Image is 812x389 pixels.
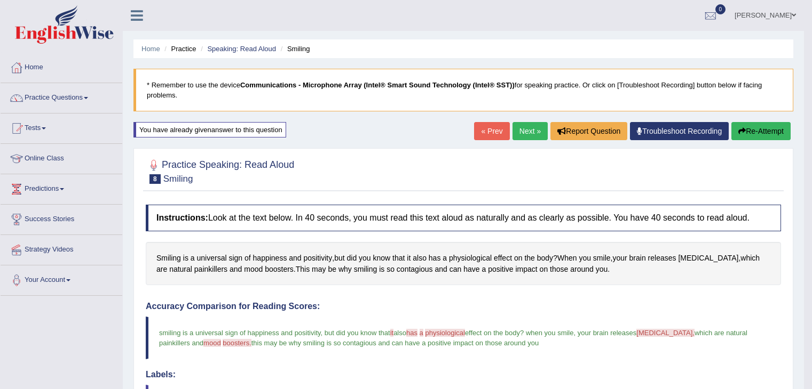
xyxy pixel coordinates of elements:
a: Online Class [1,144,122,171]
span: this may be why smiling is so contagious and can have a positive impact on those around you [251,339,539,347]
span: Click to see word definition [537,253,553,264]
span: Click to see word definition [379,264,384,275]
span: your brain releases [578,329,637,337]
span: boosters. [223,339,251,347]
span: , [321,329,323,337]
span: Click to see word definition [338,264,352,275]
span: it [390,329,394,337]
span: Click to see word definition [373,253,391,264]
span: Click to see word definition [494,253,512,264]
span: Click to see word definition [648,253,676,264]
span: Click to see word definition [230,264,242,275]
span: Click to see word definition [435,264,447,275]
span: Click to see word definition [156,264,167,275]
span: effect on the body [465,329,520,337]
span: Click to see word definition [194,264,227,275]
span: Click to see word definition [570,264,594,275]
span: Click to see word definition [156,253,181,264]
span: Click to see word definition [183,253,188,264]
span: Click to see word definition [488,264,513,275]
span: Click to see word definition [253,253,287,264]
a: Next » [513,122,548,140]
a: Tests [1,114,122,140]
span: Click to see word definition [482,264,486,275]
span: Click to see word definition [228,253,242,264]
h2: Practice Speaking: Read Aloud [146,157,294,184]
button: Report Question [550,122,627,140]
b: Instructions: [156,213,208,222]
span: Click to see word definition [514,253,523,264]
span: has [406,329,417,337]
button: Re-Attempt [731,122,791,140]
span: Click to see word definition [354,264,377,275]
a: Success Stories [1,205,122,231]
span: Click to see word definition [244,264,263,275]
a: Home [1,53,122,79]
div: , ? , , . . [146,242,781,285]
span: a [420,329,423,337]
span: Click to see word definition [265,264,294,275]
span: Click to see word definition [334,253,344,264]
span: which are natural painkillers and [159,329,750,347]
span: when you smile [526,329,574,337]
span: Click to see word definition [515,264,537,275]
li: Practice [162,44,196,54]
blockquote: * Remember to use the device for speaking practice. Or click on [Troubleshoot Recording] button b... [133,69,793,111]
span: Click to see word definition [392,253,405,264]
span: ? [520,329,524,337]
span: Click to see word definition [612,253,627,264]
span: Click to see word definition [289,253,301,264]
span: Click to see word definition [169,264,192,275]
span: Click to see word definition [407,253,411,264]
span: also [393,329,406,337]
span: Click to see word definition [557,253,577,264]
span: Click to see word definition [296,264,310,275]
span: Click to see word definition [429,253,441,264]
span: Click to see word definition [197,253,227,264]
a: Strategy Videos [1,235,122,262]
span: Click to see word definition [550,264,568,275]
span: Click to see word definition [450,264,462,275]
span: Click to see word definition [463,264,479,275]
span: Click to see word definition [359,253,371,264]
span: Click to see word definition [678,253,738,264]
span: physiological [425,329,464,337]
a: Speaking: Read Aloud [207,45,276,53]
span: Click to see word definition [740,253,760,264]
span: Click to see word definition [245,253,251,264]
a: Predictions [1,174,122,201]
span: Click to see word definition [346,253,357,264]
a: « Prev [474,122,509,140]
span: Click to see word definition [397,264,433,275]
a: Troubleshoot Recording [630,122,729,140]
span: Click to see word definition [579,253,591,264]
b: Communications - Microphone Array (Intel® Smart Sound Technology (Intel® SST)) [240,81,515,89]
span: Click to see word definition [413,253,427,264]
h4: Labels: [146,370,781,379]
h4: Look at the text below. In 40 seconds, you must read this text aloud as naturally and as clearly ... [146,205,781,231]
span: [MEDICAL_DATA], [636,329,695,337]
span: Click to see word definition [629,253,646,264]
span: Click to see word definition [328,264,336,275]
span: but did you know that [325,329,390,337]
span: Click to see word definition [312,264,326,275]
span: Click to see word definition [524,253,534,264]
span: 8 [149,174,161,184]
span: Click to see word definition [387,264,395,275]
span: Click to see word definition [304,253,333,264]
a: Home [141,45,160,53]
span: Click to see word definition [449,253,492,264]
span: Click to see word definition [191,253,195,264]
span: 0 [715,4,726,14]
a: Your Account [1,265,122,292]
span: , [573,329,576,337]
span: Click to see word definition [596,264,608,275]
span: mood [203,339,221,347]
small: Smiling [163,174,193,184]
h4: Accuracy Comparison for Reading Scores: [146,302,781,311]
a: Practice Questions [1,83,122,110]
span: Click to see word definition [443,253,447,264]
span: Click to see word definition [540,264,548,275]
div: You have already given answer to this question [133,122,286,137]
li: Smiling [278,44,310,54]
